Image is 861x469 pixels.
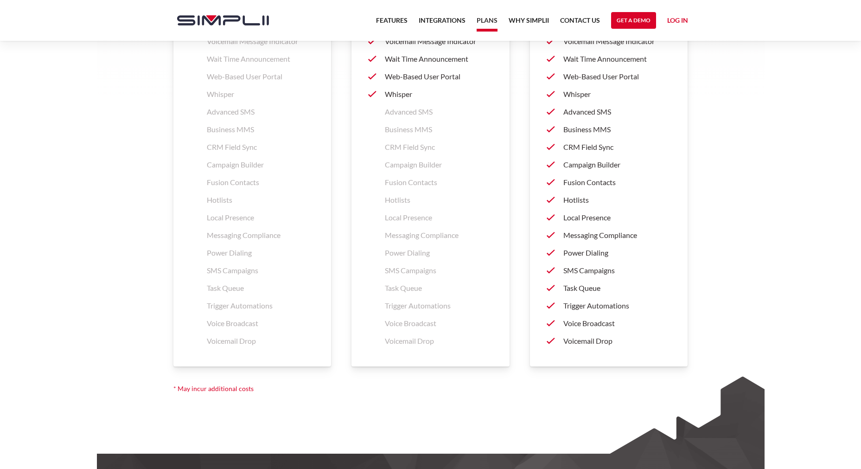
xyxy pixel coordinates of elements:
[207,194,315,206] p: Hotlists
[207,318,315,329] p: Voice Broadcast
[547,244,671,262] a: Power Dialing
[385,230,493,241] p: Messaging Compliance
[177,15,269,26] img: Simplii
[385,71,493,82] p: Web-Based User Portal
[419,15,466,32] a: Integrations
[547,315,671,332] a: Voice Broadcast
[547,68,671,85] a: Web-Based User Portal
[385,247,493,258] p: Power Dialing
[547,103,671,121] a: Advanced SMS
[207,283,315,294] p: Task Queue
[563,71,671,82] p: Web-Based User Portal
[560,15,600,32] a: Contact US
[563,230,671,241] p: Messaging Compliance
[563,124,671,135] p: Business MMS
[385,89,493,100] p: Whisper
[207,89,315,100] p: Whisper
[563,53,671,64] p: Wait Time Announcement
[207,177,315,188] p: Fusion Contacts
[207,141,315,153] p: CRM Field Sync
[207,212,315,223] p: Local Presence
[563,159,671,170] p: Campaign Builder
[547,262,671,279] a: SMS Campaigns
[563,141,671,153] p: CRM Field Sync
[207,71,315,82] p: Web-Based User Portal
[207,36,315,47] p: Voicemail Message Indicator
[547,297,671,315] a: Trigger Automations
[547,209,671,226] a: Local Presence
[563,283,671,294] p: Task Queue
[547,191,671,209] a: Hotlists
[547,279,671,297] a: Task Queue
[385,159,493,170] p: Campaign Builder
[563,89,671,100] p: Whisper
[385,141,493,153] p: CRM Field Sync
[547,226,671,244] a: Messaging Compliance
[385,53,493,64] p: Wait Time Announcement
[207,300,315,311] p: Trigger Automations
[547,32,671,50] a: Voicemail Message Indicator
[563,212,671,223] p: Local Presence
[207,335,315,347] p: Voicemail Drop
[385,124,493,135] p: Business MMS
[368,68,493,85] a: Web-Based User Portal
[385,36,493,47] p: Voicemail Message Indicator
[376,15,408,32] a: Features
[207,230,315,241] p: Messaging Compliance
[563,194,671,206] p: Hotlists
[563,177,671,188] p: Fusion Contacts
[611,12,656,29] a: Get a Demo
[477,15,497,32] a: Plans
[547,173,671,191] a: Fusion Contacts
[385,283,493,294] p: Task Queue
[563,300,671,311] p: Trigger Automations
[368,32,493,50] a: Voicemail Message Indicator
[667,15,688,29] a: Log in
[563,318,671,329] p: Voice Broadcast
[563,265,671,276] p: SMS Campaigns
[385,335,493,347] p: Voicemail Drop
[207,53,315,64] p: Wait Time Announcement
[385,318,493,329] p: Voice Broadcast
[385,265,493,276] p: SMS Campaigns
[207,247,315,258] p: Power Dialing
[385,177,493,188] p: Fusion Contacts
[563,247,671,258] p: Power Dialing
[207,106,315,117] p: Advanced SMS
[547,138,671,156] a: CRM Field Sync
[547,85,671,103] a: Whisper
[563,106,671,117] p: Advanced SMS
[509,15,549,32] a: Why Simplii
[368,85,493,103] a: Whisper
[547,121,671,138] a: Business MMS
[385,212,493,223] p: Local Presence
[207,159,315,170] p: Campaign Builder
[547,50,671,68] a: Wait Time Announcement
[385,194,493,206] p: Hotlists
[385,300,493,311] p: Trigger Automations
[207,265,315,276] p: SMS Campaigns
[547,332,671,350] a: Voicemail Drop
[563,36,671,47] p: Voicemail Message Indicator
[368,50,493,68] a: Wait Time Announcement
[547,156,671,173] a: Campaign Builder
[385,106,493,117] p: Advanced SMS
[207,124,315,135] p: Business MMS
[563,335,671,347] p: Voicemail Drop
